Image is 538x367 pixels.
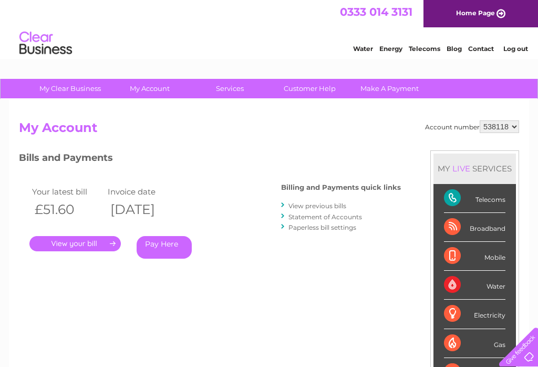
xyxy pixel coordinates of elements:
[281,183,401,191] h4: Billing and Payments quick links
[444,300,505,329] div: Electricity
[444,242,505,271] div: Mobile
[19,120,519,140] h2: My Account
[187,79,273,98] a: Services
[444,213,505,242] div: Broadband
[288,223,356,231] a: Paperless bill settings
[29,199,105,220] th: £51.60
[444,271,505,300] div: Water
[19,27,73,59] img: logo.png
[468,45,494,53] a: Contact
[353,45,373,53] a: Water
[105,185,181,199] td: Invoice date
[19,150,401,169] h3: Bills and Payments
[444,184,505,213] div: Telecoms
[409,45,440,53] a: Telecoms
[105,199,181,220] th: [DATE]
[22,6,518,51] div: Clear Business is a trading name of Verastar Limited (registered in [GEOGRAPHIC_DATA] No. 3667643...
[503,45,528,53] a: Log out
[107,79,193,98] a: My Account
[27,79,113,98] a: My Clear Business
[29,236,121,251] a: .
[346,79,433,98] a: Make A Payment
[425,120,519,133] div: Account number
[266,79,353,98] a: Customer Help
[433,154,516,183] div: MY SERVICES
[29,185,105,199] td: Your latest bill
[288,213,362,221] a: Statement of Accounts
[447,45,462,53] a: Blog
[450,164,472,174] div: LIVE
[379,45,402,53] a: Energy
[137,236,192,259] a: Pay Here
[288,202,346,210] a: View previous bills
[340,5,412,18] a: 0333 014 3131
[444,329,505,358] div: Gas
